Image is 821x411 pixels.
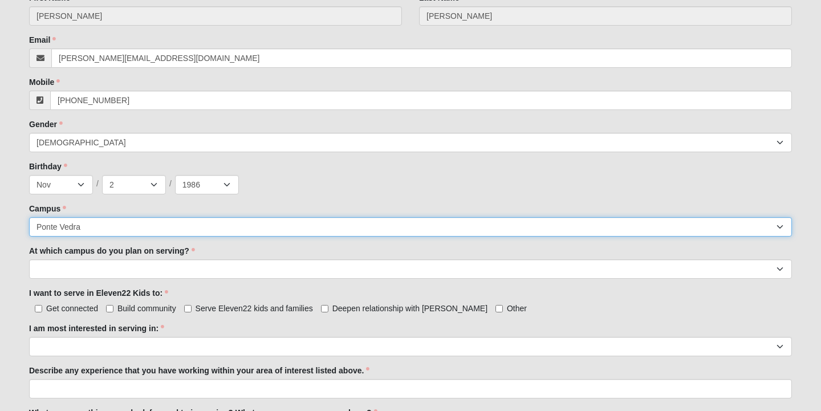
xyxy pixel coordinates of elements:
[29,119,63,130] label: Gender
[29,34,56,46] label: Email
[29,323,164,334] label: I am most interested in serving in:
[29,76,60,88] label: Mobile
[29,203,66,214] label: Campus
[29,365,369,376] label: Describe any experience that you have working within your area of interest listed above.
[35,305,42,312] input: Get connected
[184,305,192,312] input: Serve Eleven22 kids and families
[332,304,487,313] span: Deepen relationship with [PERSON_NAME]
[507,304,527,313] span: Other
[29,287,168,299] label: I want to serve in Eleven22 Kids to:
[495,305,503,312] input: Other
[106,305,113,312] input: Build community
[117,304,176,313] span: Build community
[29,245,195,257] label: At which campus do you plan on serving?
[46,304,98,313] span: Get connected
[321,305,328,312] input: Deepen relationship with [PERSON_NAME]
[96,178,99,190] span: /
[29,161,67,172] label: Birthday
[169,178,172,190] span: /
[196,304,313,313] span: Serve Eleven22 kids and families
